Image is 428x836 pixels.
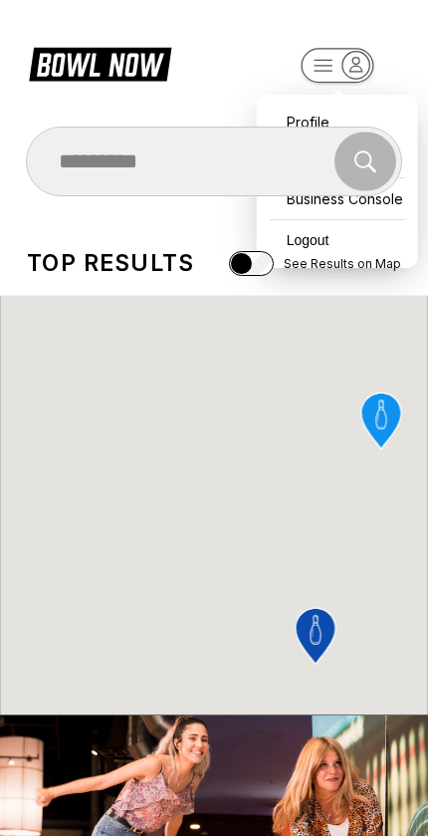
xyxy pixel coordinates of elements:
[348,388,415,456] gmp-advanced-marker: Strike Zone Bowling Center
[284,256,401,271] span: See Results on Map
[27,249,194,277] div: Top results
[283,603,349,672] gmp-advanced-marker: Midway Bowling - Carlisle
[267,105,408,139] a: Profile
[229,251,274,276] input: See Results on Map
